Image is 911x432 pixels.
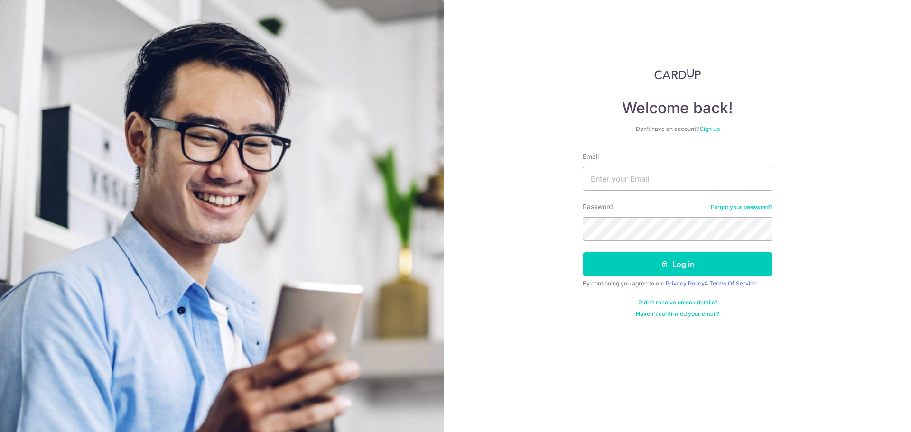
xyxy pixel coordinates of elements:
button: Log in [583,252,772,276]
a: Privacy Policy [666,280,705,287]
label: Password [583,202,613,211]
label: Email [583,152,599,161]
a: Terms Of Service [709,280,757,287]
a: Didn't receive unlock details? [638,299,717,306]
a: Sign up [700,125,720,132]
a: Haven't confirmed your email? [636,310,719,318]
h4: Welcome back! [583,99,772,118]
img: CardUp Logo [654,68,701,80]
a: Forgot your password? [711,203,772,211]
input: Enter your Email [583,167,772,191]
div: By continuing you agree to our & [583,280,772,287]
div: Don’t have an account? [583,125,772,133]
